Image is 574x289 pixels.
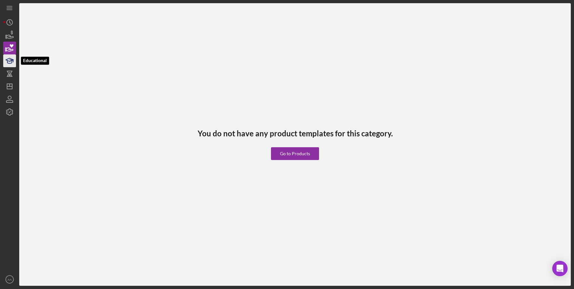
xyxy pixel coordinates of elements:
[198,129,393,138] h3: You do not have any product templates for this category.
[280,147,310,160] div: Go to Products
[552,261,568,276] div: Open Intercom Messenger
[271,138,319,160] a: Go to Products
[271,147,319,160] button: Go to Products
[8,278,12,281] text: AA
[3,273,16,286] button: AA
